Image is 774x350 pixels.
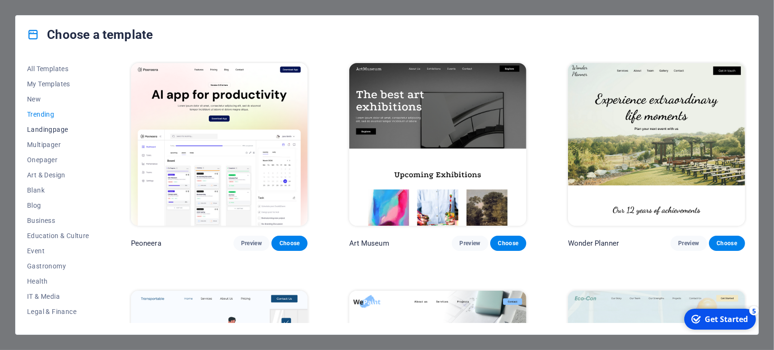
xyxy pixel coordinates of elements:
span: Art & Design [27,171,89,179]
span: Preview [241,239,262,247]
span: Business [27,217,89,224]
span: Choose [717,239,737,247]
button: Choose [271,236,308,251]
button: Onepager [27,152,89,167]
button: Trending [27,107,89,122]
img: Wonder Planner [568,63,745,226]
button: Blog [27,198,89,213]
span: Blank [27,186,89,194]
span: Choose [279,239,300,247]
button: Multipager [27,137,89,152]
p: Peoneera [131,239,161,248]
button: Non-Profit [27,319,89,334]
span: Education & Culture [27,232,89,239]
span: Event [27,247,89,255]
span: New [27,95,89,103]
p: Art Museum [349,239,389,248]
span: Preview [678,239,699,247]
span: Trending [27,111,89,118]
span: All Templates [27,65,89,73]
img: Peoneera [131,63,308,226]
button: Blank [27,183,89,198]
p: Wonder Planner [568,239,619,248]
button: Landingpage [27,122,89,137]
button: Gastronomy [27,258,89,274]
div: Get Started 5 items remaining, 0% complete [5,4,77,25]
span: Choose [498,239,519,247]
span: Preview [459,239,480,247]
button: Legal & Finance [27,304,89,319]
button: Choose [709,236,745,251]
button: New [27,92,89,107]
button: IT & Media [27,289,89,304]
img: Art Museum [349,63,526,226]
button: All Templates [27,61,89,76]
span: Multipager [27,141,89,148]
button: Preview [452,236,488,251]
button: Event [27,243,89,258]
span: IT & Media [27,293,89,300]
span: Gastronomy [27,262,89,270]
div: 5 [70,1,80,10]
span: Onepager [27,156,89,164]
span: Health [27,277,89,285]
span: Landingpage [27,126,89,133]
button: Preview [233,236,270,251]
button: Business [27,213,89,228]
button: Art & Design [27,167,89,183]
button: Health [27,274,89,289]
button: Choose [490,236,526,251]
span: Blog [27,202,89,209]
button: Education & Culture [27,228,89,243]
button: Preview [671,236,707,251]
span: My Templates [27,80,89,88]
button: My Templates [27,76,89,92]
span: Legal & Finance [27,308,89,315]
div: Get Started [26,9,69,19]
h4: Choose a template [27,27,153,42]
